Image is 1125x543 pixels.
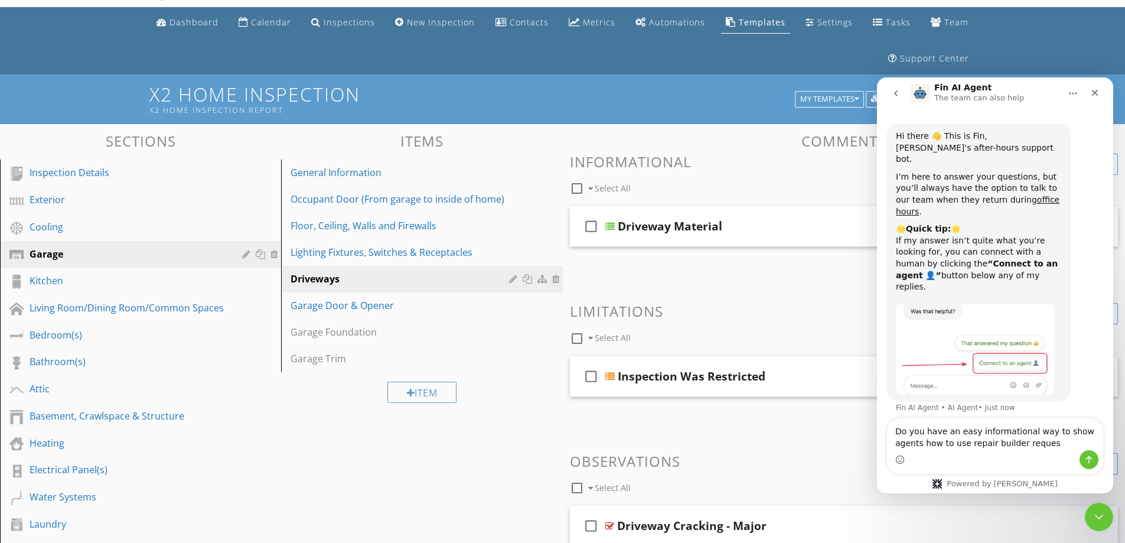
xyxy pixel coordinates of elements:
div: New Inspection [407,17,475,28]
div: Automations [649,17,705,28]
a: Dashboard [152,12,223,34]
a: Tasks [868,12,915,34]
div: Templates [739,17,785,28]
div: Garage Trim [291,352,512,366]
div: Contacts [510,17,549,28]
div: Support Center [900,53,969,64]
div: Basement, Crawlspace & Structure [30,409,225,423]
a: Settings [801,12,857,34]
a: Support Center [883,48,974,70]
div: General Information [291,165,512,180]
div: Driveways [291,272,512,286]
div: X2 Home Inspection Report [149,105,799,115]
div: Item [387,382,457,403]
iframe: Intercom live chat [1085,503,1113,531]
div: Team [944,17,969,28]
span: Select All [595,482,631,493]
h1: X2 Home Inspection [149,84,976,114]
a: Automations (Advanced) [631,12,710,34]
a: Inspections [306,12,380,34]
div: Driveway Cracking - Major [617,519,767,533]
div: Lighting Fixtures, Switches & Receptacles [291,245,512,259]
div: Dashboard [169,17,219,28]
div: Garage Door & Opener [291,298,512,313]
div: Attic [30,382,225,396]
a: Calendar [234,12,296,34]
div: Metrics [583,17,615,28]
div: Garage Foundation [291,325,512,339]
div: Heating [30,436,225,450]
div: Kitchen [30,274,225,288]
div: Living Room/Dining Room/Common Spaces [30,301,225,315]
h3: Comments [570,133,1119,149]
h3: Informational [570,154,1119,170]
div: Electrical Panel(s) [30,463,225,477]
a: Metrics [564,12,620,34]
a: New Inspection [390,12,480,34]
div: Exterior [30,193,225,207]
div: Water Systems [30,490,225,504]
iframe: Intercom live chat [877,77,1113,493]
div: Bathroom(s) [30,355,225,369]
i: check_box_outline_blank [582,512,601,540]
span: Select All [595,183,631,194]
div: Inspection Was Restricted [618,369,765,383]
div: Occupant Door (From garage to inside of home) [291,192,512,206]
div: Template Center [871,95,947,103]
div: Calendar [251,17,291,28]
div: Garage [30,247,225,261]
div: Bedroom(s) [30,328,225,342]
div: My Templates [800,95,859,103]
i: check_box_outline_blank [582,362,601,391]
div: Settings [817,17,853,28]
button: Template Center [866,91,953,108]
i: check_box_outline_blank [582,212,601,240]
div: Inspection Details [30,165,225,180]
h3: Observations [570,453,1119,469]
h3: Items [281,133,562,149]
span: Select All [595,332,631,343]
a: Contacts [491,12,553,34]
a: Templates [721,12,790,34]
button: My Templates [795,91,864,108]
div: Floor, Ceiling, Walls and Firewalls [291,219,512,233]
div: Driveway Material [618,219,722,233]
h3: Limitations [570,303,1119,319]
div: Inspections [324,17,375,28]
div: Cooling [30,220,225,234]
a: Template Center [866,93,953,103]
div: Laundry [30,517,225,531]
div: Tasks [886,17,911,28]
a: Team [926,12,973,34]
